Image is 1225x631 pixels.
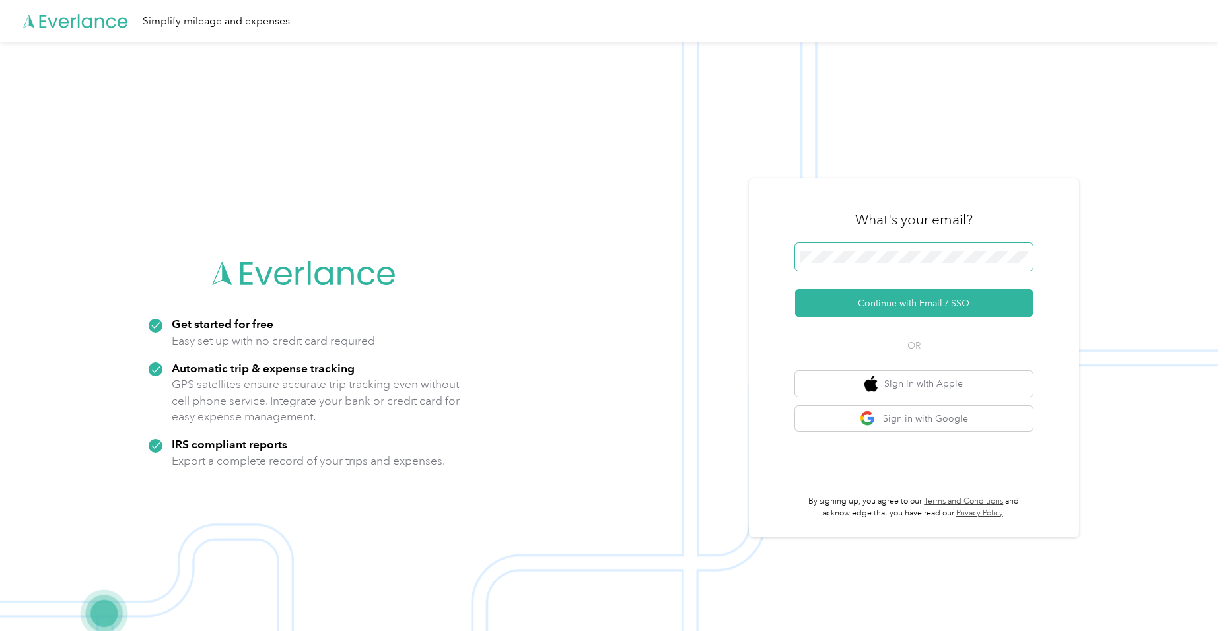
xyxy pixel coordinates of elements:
[864,376,878,392] img: apple logo
[172,361,355,375] strong: Automatic trip & expense tracking
[860,411,876,427] img: google logo
[956,508,1003,518] a: Privacy Policy
[172,333,375,349] p: Easy set up with no credit card required
[143,13,290,30] div: Simplify mileage and expenses
[891,339,937,352] span: OR
[172,453,445,469] p: Export a complete record of your trips and expenses.
[172,437,287,451] strong: IRS compliant reports
[795,406,1033,432] button: google logoSign in with Google
[924,496,1003,506] a: Terms and Conditions
[795,496,1033,519] p: By signing up, you agree to our and acknowledge that you have read our .
[795,371,1033,397] button: apple logoSign in with Apple
[172,317,273,331] strong: Get started for free
[855,211,973,229] h3: What's your email?
[172,376,460,425] p: GPS satellites ensure accurate trip tracking even without cell phone service. Integrate your bank...
[795,289,1033,317] button: Continue with Email / SSO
